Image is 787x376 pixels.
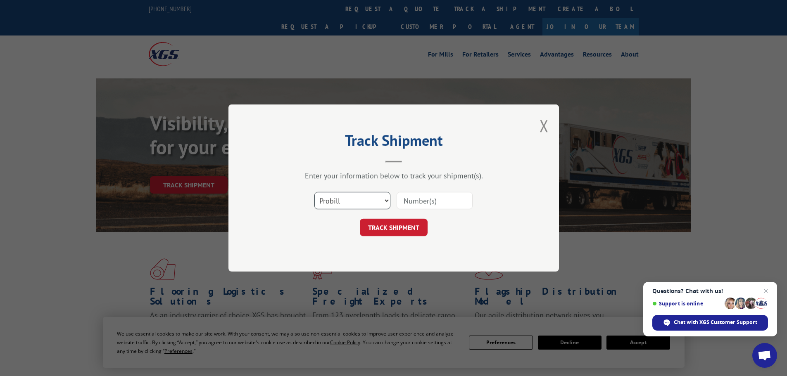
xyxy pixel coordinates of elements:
[397,192,473,209] input: Number(s)
[270,135,518,150] h2: Track Shipment
[652,315,768,331] div: Chat with XGS Customer Support
[674,319,757,326] span: Chat with XGS Customer Support
[360,219,428,236] button: TRACK SHIPMENT
[652,300,722,307] span: Support is online
[540,115,549,137] button: Close modal
[270,171,518,180] div: Enter your information below to track your shipment(s).
[752,343,777,368] div: Open chat
[761,286,771,296] span: Close chat
[652,288,768,294] span: Questions? Chat with us!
